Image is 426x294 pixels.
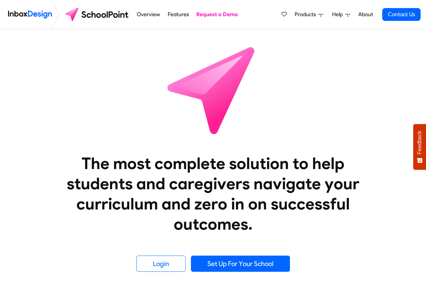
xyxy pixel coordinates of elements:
[356,8,375,21] a: About
[191,256,290,272] a: Set Up For Your School
[295,10,319,19] span: Products
[329,8,353,21] a: Help
[292,8,326,21] a: Products
[153,29,274,151] img: icon_schoolpoint.svg
[382,8,421,21] a: Contact Us
[53,153,373,234] heading: The most complete solution to help students and caregivers navigate your curriculum and zero in o...
[166,8,191,21] a: Features
[332,10,346,19] span: Help
[413,124,426,170] button: Feedback - Show survey
[136,256,186,272] a: Login
[417,131,423,154] span: Feedback
[195,8,240,21] a: Request a Demo
[135,8,162,21] a: Overview
[62,6,133,23] img: schoolpoint logo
